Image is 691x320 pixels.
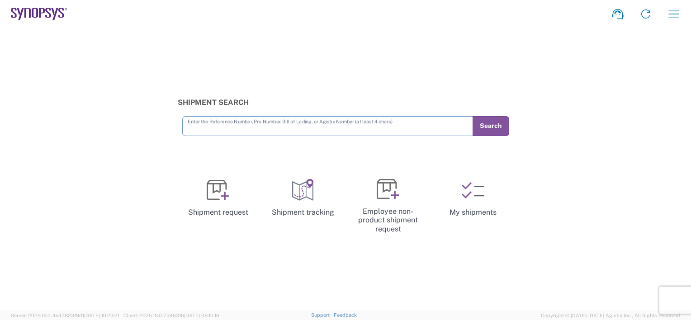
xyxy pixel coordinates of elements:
span: [DATE] 08:10:16 [184,313,219,318]
span: [DATE] 10:23:21 [84,313,119,318]
span: Copyright © [DATE]-[DATE] Agistix Inc., All Rights Reserved [541,311,680,320]
a: Shipment request [179,171,257,225]
span: Server: 2025.18.0-4e47823f9d1 [11,313,119,318]
a: Feedback [334,312,357,318]
span: Client: 2025.18.0-7346316 [123,313,219,318]
a: Shipment tracking [264,171,342,225]
a: Employee non-product shipment request [349,171,427,241]
a: My shipments [434,171,512,225]
a: Support [311,312,334,318]
h3: Shipment Search [178,98,514,107]
button: Search [473,116,509,136]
